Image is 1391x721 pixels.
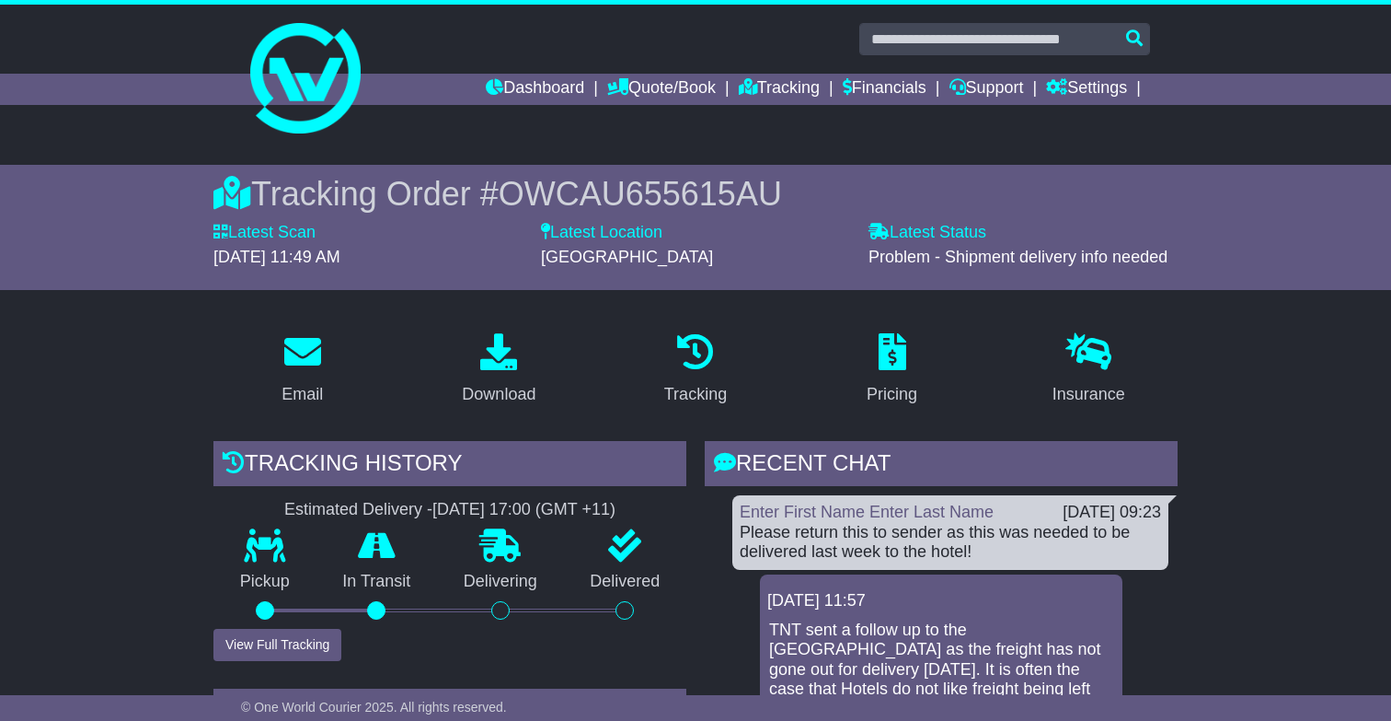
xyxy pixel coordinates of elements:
[437,572,564,592] p: Delivering
[739,74,820,105] a: Tracking
[767,591,1115,611] div: [DATE] 11:57
[432,500,615,520] div: [DATE] 17:00 (GMT +11)
[213,572,316,592] p: Pickup
[740,523,1161,563] div: Please return this to sender as this was needed to be delivered last week to the hotel!
[607,74,716,105] a: Quote/Book
[282,382,323,407] div: Email
[241,700,507,715] span: © One World Courier 2025. All rights reserved.
[213,248,340,266] span: [DATE] 11:49 AM
[213,174,1178,214] div: Tracking Order #
[462,382,535,407] div: Download
[652,327,739,413] a: Tracking
[868,223,986,243] label: Latest Status
[213,629,341,661] button: View Full Tracking
[1052,382,1125,407] div: Insurance
[499,175,782,213] span: OWCAU655615AU
[541,223,662,243] label: Latest Location
[1040,327,1137,413] a: Insurance
[213,500,686,520] div: Estimated Delivery -
[270,327,335,413] a: Email
[867,382,917,407] div: Pricing
[868,248,1167,266] span: Problem - Shipment delivery info needed
[843,74,926,105] a: Financials
[564,572,687,592] p: Delivered
[1063,503,1161,523] div: [DATE] 09:23
[213,441,686,491] div: Tracking history
[740,503,994,521] a: Enter First Name Enter Last Name
[705,441,1178,491] div: RECENT CHAT
[855,327,929,413] a: Pricing
[316,572,438,592] p: In Transit
[1046,74,1127,105] a: Settings
[949,74,1024,105] a: Support
[486,74,584,105] a: Dashboard
[541,248,713,266] span: [GEOGRAPHIC_DATA]
[450,327,547,413] a: Download
[213,223,316,243] label: Latest Scan
[664,382,727,407] div: Tracking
